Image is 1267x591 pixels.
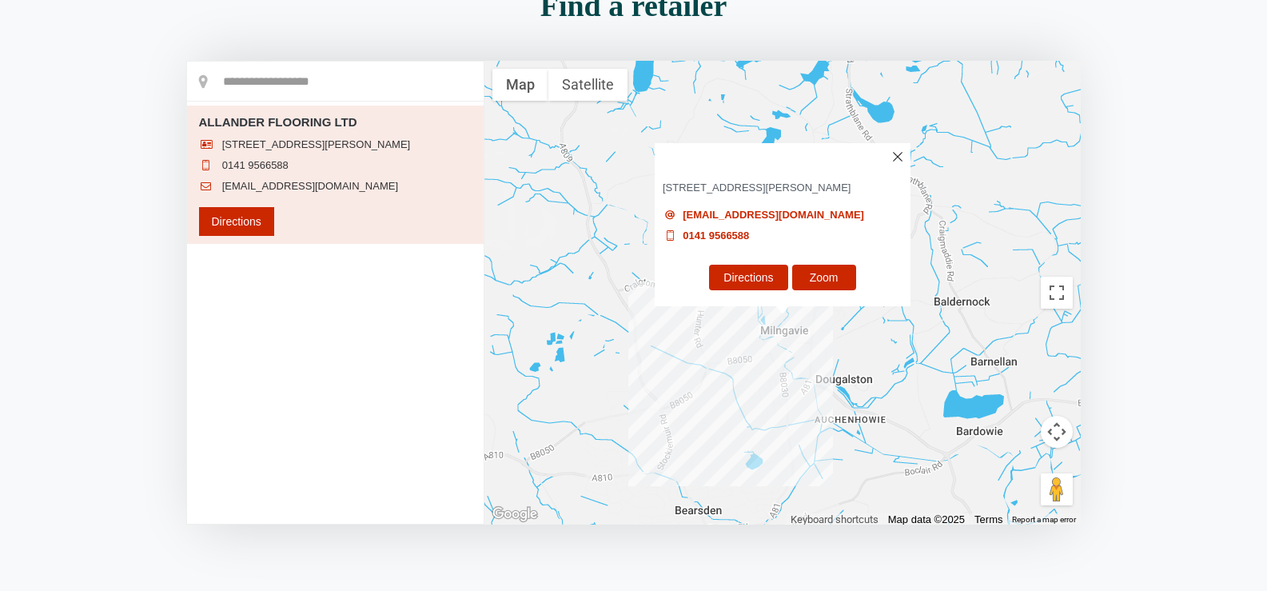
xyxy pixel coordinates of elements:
[683,209,864,222] a: [EMAIL_ADDRESS][DOMAIN_NAME]
[1041,277,1073,309] button: Toggle fullscreen view
[792,265,856,290] a: Zoom
[222,138,411,151] span: [STREET_ADDRESS][PERSON_NAME]
[893,152,902,162] img: cross.png
[222,180,398,193] a: [EMAIL_ADDRESS][DOMAIN_NAME]
[663,182,902,194] span: [STREET_ADDRESS][PERSON_NAME]
[1041,416,1073,448] button: Map camera controls
[791,513,879,526] button: Keyboard shortcuts
[710,265,788,290] a: Directions
[1012,513,1076,526] a: Report a map error
[222,159,289,172] a: 0141 9566588
[488,504,541,525] img: Google
[199,207,274,236] a: Directions
[655,143,910,170] h3: ALLANDER FLOORING LTD
[492,69,548,101] button: Show street map
[683,230,749,242] a: 0141 9566588
[199,114,472,130] h3: ALLANDER FLOORING LTD
[1041,473,1073,505] button: Drag Pegman onto the map to open Street View
[488,504,541,525] a: Open this area in Google Maps (opens a new window)
[888,513,965,525] span: Map data ©2025
[974,513,1002,526] a: Terms (opens in new tab)
[548,69,628,101] button: Show satellite imagery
